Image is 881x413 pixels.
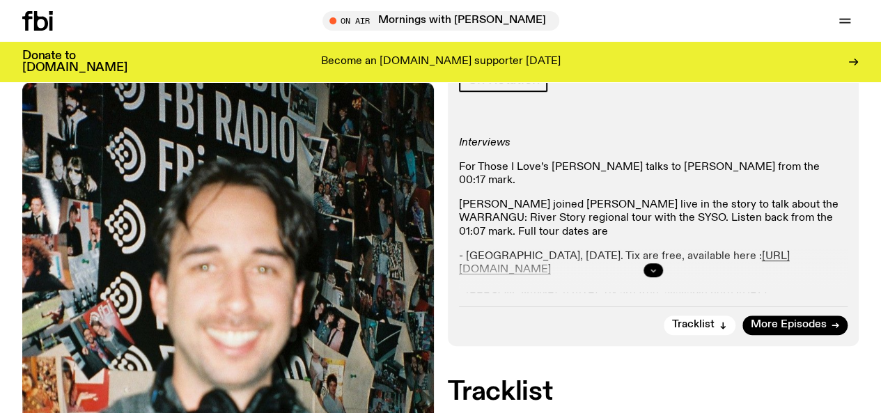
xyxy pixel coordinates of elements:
[672,320,715,330] span: Tracklist
[751,320,827,330] span: More Episodes
[448,380,859,405] h2: Tracklist
[459,137,510,148] em: Interviews
[459,161,848,187] p: For Those I Love’s [PERSON_NAME] talks to [PERSON_NAME] from the 00:17 mark.
[459,198,848,239] p: [PERSON_NAME] joined [PERSON_NAME] live in the story to talk about the WARRANGU: River Story regi...
[322,11,559,31] button: On AirMornings with [PERSON_NAME] / For Those I Love & DOBBY Interviews
[321,56,561,68] p: Become an [DOMAIN_NAME] supporter [DATE]
[22,50,127,74] h3: Donate to [DOMAIN_NAME]
[664,315,735,335] button: Tracklist
[742,315,848,335] a: More Episodes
